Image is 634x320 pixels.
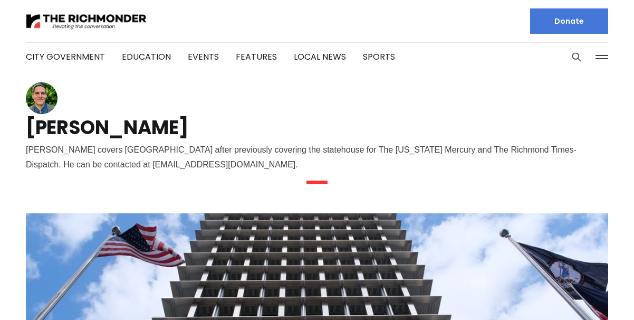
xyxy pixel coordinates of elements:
[26,12,147,31] img: The Richmonder
[26,143,608,172] div: [PERSON_NAME] covers [GEOGRAPHIC_DATA] after previously covering the statehouse for The [US_STATE...
[26,119,608,136] h1: [PERSON_NAME]
[26,82,57,114] img: Graham Moomaw
[122,51,171,63] a: Education
[26,51,105,63] a: City Government
[236,51,277,63] a: Features
[188,51,219,63] a: Events
[530,8,608,34] a: Donate
[294,51,346,63] a: Local News
[544,268,634,320] iframe: portal-trigger
[569,49,584,65] button: Search this site
[363,51,395,63] a: Sports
